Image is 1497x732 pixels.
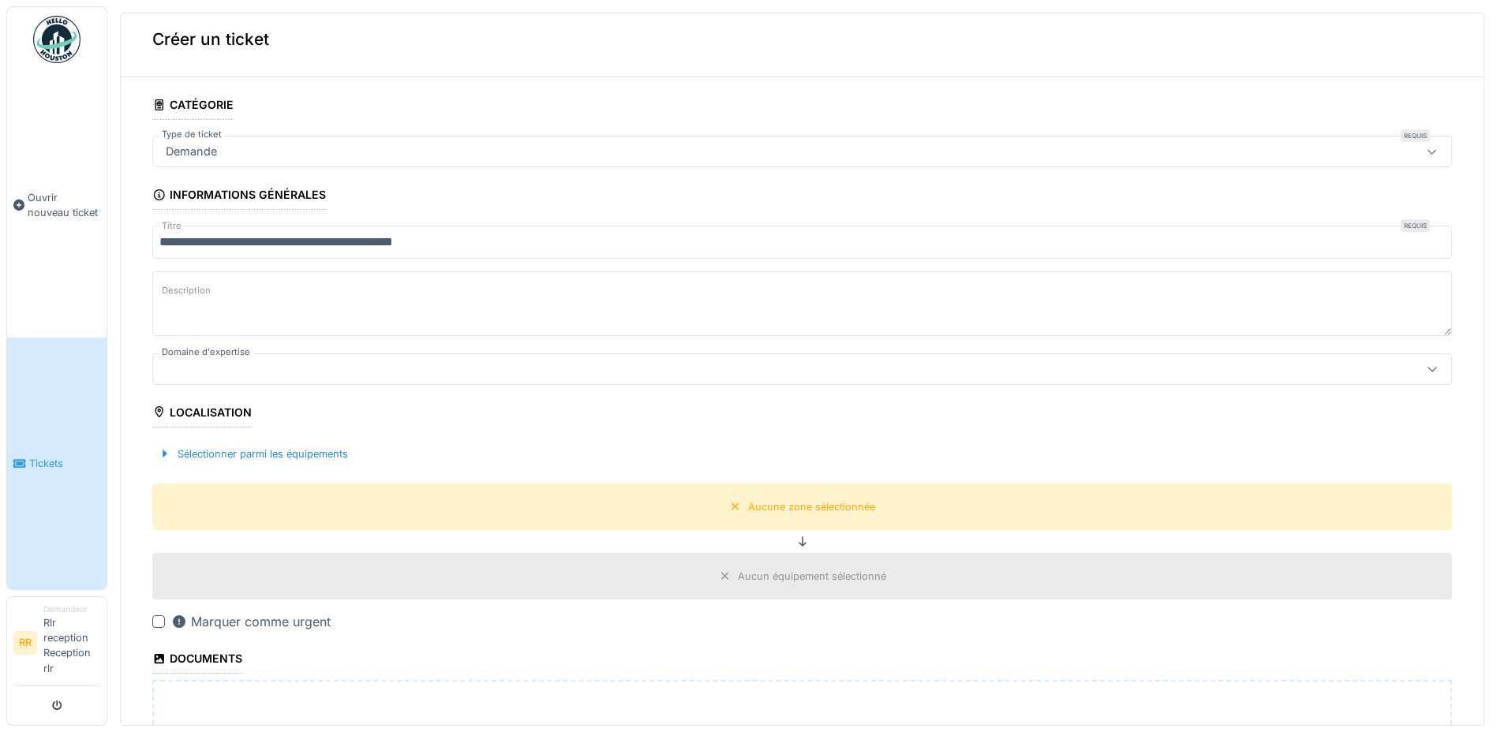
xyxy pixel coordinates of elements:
span: Ouvrir nouveau ticket [28,190,100,220]
div: Requis [1401,219,1430,232]
span: Tickets [29,456,100,471]
img: Badge_color-CXgf-gQk.svg [33,16,80,63]
div: Aucun équipement sélectionné [738,569,886,584]
div: Documents [152,647,242,674]
div: Localisation [152,401,252,428]
label: Domaine d'expertise [159,345,253,359]
a: Tickets [7,338,107,588]
div: Aucune zone sélectionnée [748,499,875,514]
label: Type de ticket [159,128,225,141]
a: Ouvrir nouveau ticket [7,72,107,338]
li: Rlr reception Reception rlr [43,603,100,682]
div: Demandeur [43,603,100,615]
div: Créer un ticket [121,2,1484,77]
div: Demande [159,143,223,160]
div: Requis [1401,129,1430,142]
label: Titre [159,219,185,233]
div: Sélectionner parmi les équipements [152,443,354,465]
div: Informations générales [152,183,326,210]
li: RR [13,631,37,655]
label: Description [159,281,214,301]
div: Marquer comme urgent [171,612,331,631]
a: RR DemandeurRlr reception Reception rlr [13,603,100,686]
div: Catégorie [152,93,234,120]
